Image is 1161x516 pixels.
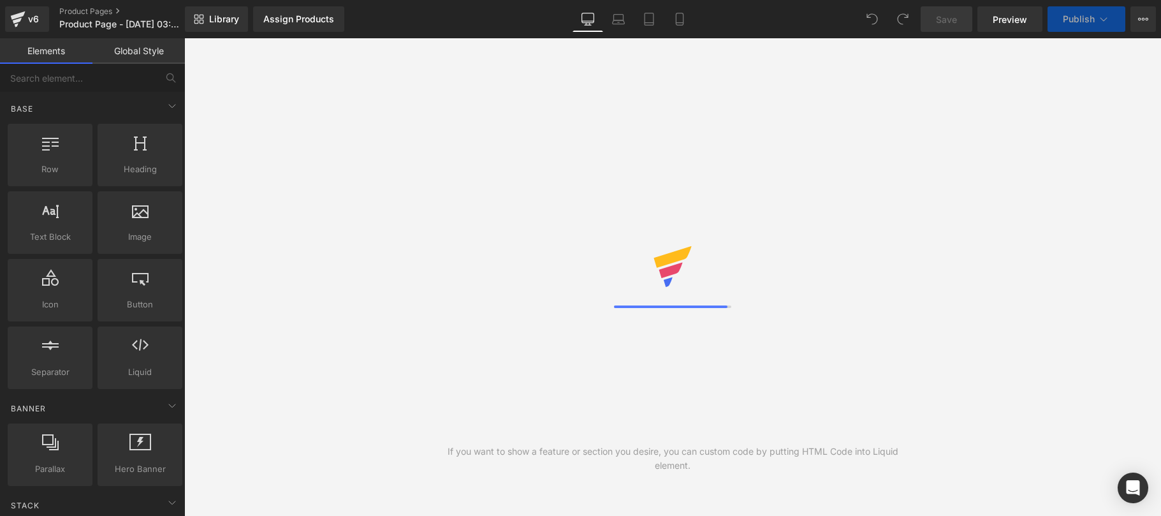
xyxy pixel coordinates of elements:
span: Banner [10,402,47,415]
span: Save [936,13,957,26]
button: Publish [1048,6,1125,32]
a: Desktop [573,6,603,32]
span: Icon [11,298,89,311]
span: Base [10,103,34,115]
div: Assign Products [263,14,334,24]
span: Product Page - [DATE] 03:47:44 [59,19,182,29]
span: Library [209,13,239,25]
button: Undo [859,6,885,32]
span: Image [101,230,179,244]
span: Text Block [11,230,89,244]
div: If you want to show a feature or section you desire, you can custom code by putting HTML Code int... [428,445,917,473]
span: Preview [993,13,1027,26]
span: Separator [11,365,89,379]
button: Redo [890,6,916,32]
a: Global Style [92,38,185,64]
button: More [1130,6,1156,32]
a: Mobile [664,6,695,32]
span: Stack [10,499,41,512]
a: Laptop [603,6,634,32]
span: Publish [1063,14,1095,24]
a: Preview [977,6,1042,32]
span: Hero Banner [101,462,179,476]
span: Parallax [11,462,89,476]
span: Row [11,163,89,176]
a: Tablet [634,6,664,32]
span: Heading [101,163,179,176]
a: v6 [5,6,49,32]
span: Button [101,298,179,311]
a: New Library [185,6,248,32]
div: Open Intercom Messenger [1118,473,1148,503]
span: Liquid [101,365,179,379]
a: Product Pages [59,6,206,17]
div: v6 [26,11,41,27]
